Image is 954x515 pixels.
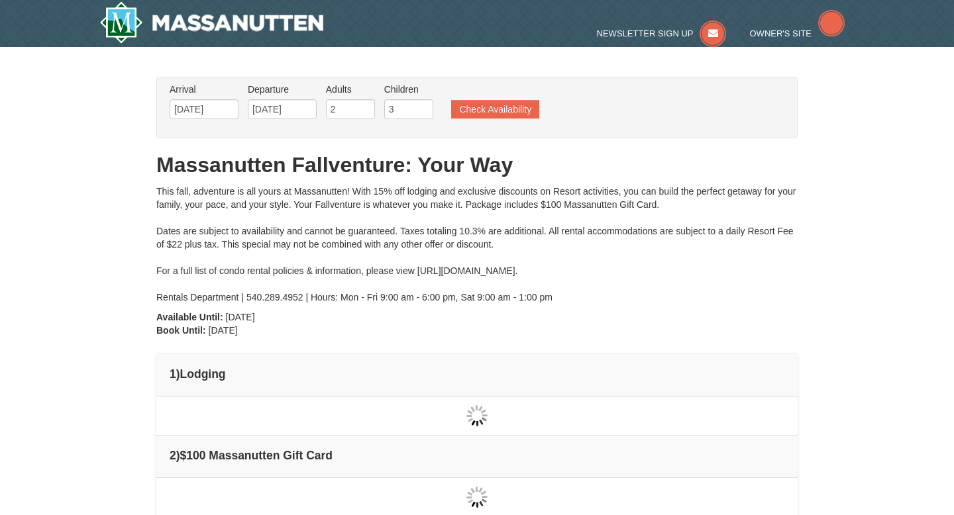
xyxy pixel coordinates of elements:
span: ) [176,449,180,462]
span: Newsletter Sign Up [597,28,694,38]
label: Children [384,83,433,96]
a: Owner's Site [750,28,845,38]
div: This fall, adventure is all yours at Massanutten! With 15% off lodging and exclusive discounts on... [156,185,798,304]
span: ) [176,367,180,381]
a: Newsletter Sign Up [597,28,727,38]
button: Check Availability [451,100,539,118]
img: wait gif [466,487,488,508]
h4: 2 $100 Massanutten Gift Card [170,449,784,462]
img: wait gif [466,405,488,426]
a: Massanutten Resort [99,1,323,44]
span: Owner's Site [750,28,812,38]
img: Massanutten Resort Logo [99,1,323,44]
h4: 1 Lodging [170,367,784,381]
h1: Massanutten Fallventure: Your Way [156,152,798,178]
span: [DATE] [209,325,238,336]
strong: Available Until: [156,312,223,322]
label: Arrival [170,83,238,96]
strong: Book Until: [156,325,206,336]
label: Adults [326,83,375,96]
label: Departure [248,83,317,96]
span: [DATE] [226,312,255,322]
